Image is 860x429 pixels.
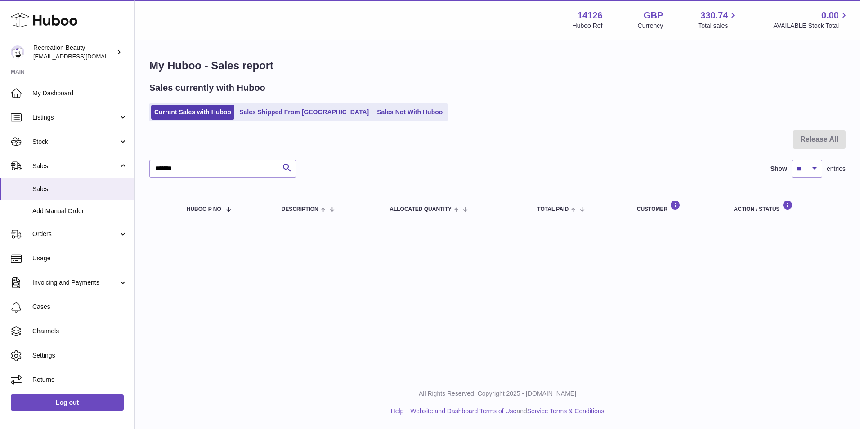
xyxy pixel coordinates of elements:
span: Listings [32,113,118,122]
span: Invoicing and Payments [32,278,118,287]
h2: Sales currently with Huboo [149,82,265,94]
a: Help [391,407,404,415]
strong: 14126 [578,9,603,22]
span: Channels [32,327,128,335]
div: Recreation Beauty [33,44,114,61]
span: Usage [32,254,128,263]
span: entries [827,165,846,173]
span: Sales [32,162,118,170]
span: Total sales [698,22,738,30]
a: Current Sales with Huboo [151,105,234,120]
span: Returns [32,375,128,384]
a: 0.00 AVAILABLE Stock Total [773,9,849,30]
li: and [407,407,604,416]
img: customercare@recreationbeauty.com [11,45,24,59]
a: Website and Dashboard Terms of Use [410,407,516,415]
span: My Dashboard [32,89,128,98]
span: Cases [32,303,128,311]
div: Currency [638,22,663,30]
span: ALLOCATED Quantity [390,206,452,212]
span: Settings [32,351,128,360]
span: Stock [32,138,118,146]
span: [EMAIL_ADDRESS][DOMAIN_NAME] [33,53,132,60]
div: Huboo Ref [573,22,603,30]
a: Log out [11,394,124,411]
span: AVAILABLE Stock Total [773,22,849,30]
span: Description [282,206,318,212]
strong: GBP [644,9,663,22]
h1: My Huboo - Sales report [149,58,846,73]
span: Add Manual Order [32,207,128,215]
span: Orders [32,230,118,238]
a: 330.74 Total sales [698,9,738,30]
div: Action / Status [734,200,837,212]
span: 330.74 [700,9,728,22]
span: Total paid [537,206,569,212]
label: Show [770,165,787,173]
a: Service Terms & Conditions [527,407,605,415]
span: Sales [32,185,128,193]
a: Sales Shipped From [GEOGRAPHIC_DATA] [236,105,372,120]
div: Customer [637,200,716,212]
a: Sales Not With Huboo [374,105,446,120]
span: 0.00 [821,9,839,22]
span: Huboo P no [187,206,221,212]
p: All Rights Reserved. Copyright 2025 - [DOMAIN_NAME] [142,389,853,398]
